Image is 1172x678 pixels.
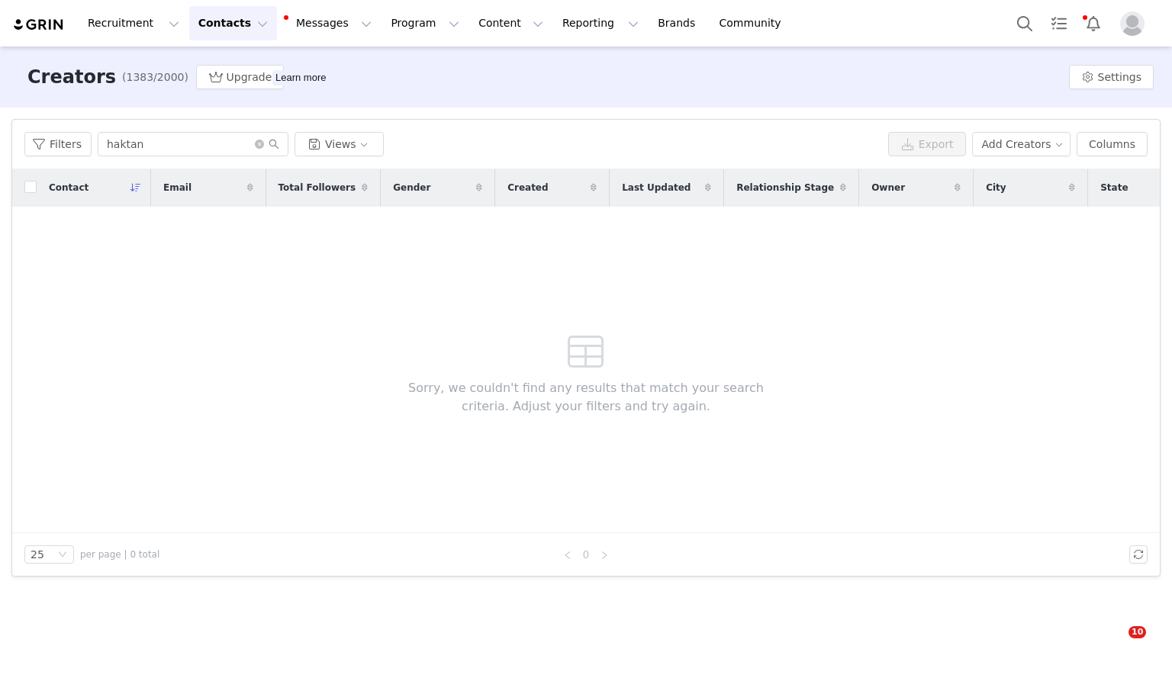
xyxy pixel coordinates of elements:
button: Search [1008,6,1042,40]
img: grin logo [12,18,66,32]
button: Program [382,6,468,40]
i: icon: close-circle [255,140,264,149]
span: State [1100,181,1128,194]
span: Relationship Stage [736,181,834,194]
i: icon: search [269,139,279,149]
button: Views [295,132,384,156]
span: City [986,181,1006,194]
span: (1383/2000) [122,69,188,85]
span: Sorry, we couldn't find any results that match your search criteria. Adjust your filters and try ... [385,379,787,416]
div: 25 [31,546,44,563]
button: Upgrade [196,65,285,89]
button: Export [888,132,966,156]
button: Columns [1077,132,1148,156]
i: icon: left [563,551,572,560]
li: 0 [577,545,595,564]
li: Next Page [595,545,613,564]
button: Profile [1111,11,1160,36]
h3: Creators [27,63,116,91]
button: Contacts [189,6,277,40]
img: placeholder-profile.jpg [1120,11,1145,36]
input: Search... [98,132,288,156]
a: 0 [578,546,594,563]
span: Created [507,181,548,194]
li: Previous Page [559,545,577,564]
span: Contact [49,181,89,194]
button: Recruitment [79,6,188,40]
div: Tooltip anchor [272,70,329,85]
span: per page | 0 total [80,548,159,561]
span: Gender [393,181,430,194]
a: Brands [649,6,709,40]
span: Email [163,181,192,194]
button: Settings [1069,65,1154,89]
button: Messages [278,6,381,40]
button: Filters [24,132,92,156]
span: Owner [871,181,905,194]
button: Reporting [553,6,648,40]
span: 10 [1129,626,1146,638]
span: Last Updated [622,181,691,194]
i: icon: right [600,551,609,560]
i: icon: down [58,550,67,561]
button: Notifications [1077,6,1110,40]
iframe: Intercom live chat [1097,626,1134,663]
a: Tasks [1042,6,1076,40]
span: Total Followers [279,181,356,194]
a: Community [710,6,797,40]
button: Add Creators [972,132,1071,156]
button: Content [469,6,552,40]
